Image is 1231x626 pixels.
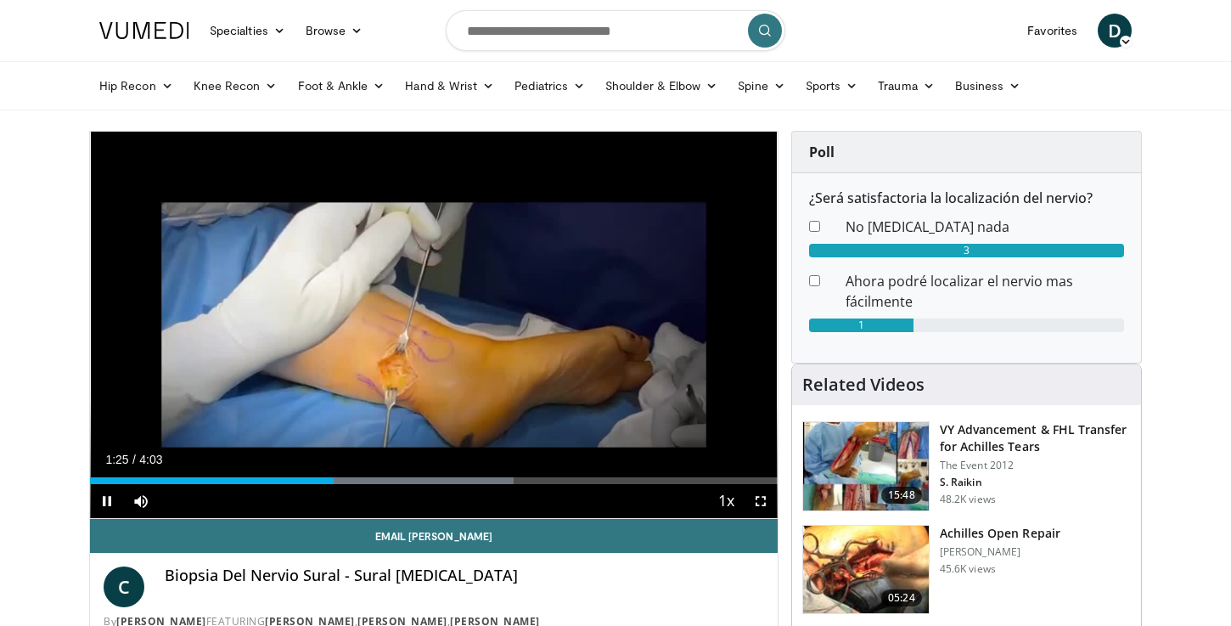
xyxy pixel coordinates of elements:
img: Achilles_open_repai_100011708_1.jpg.150x105_q85_crop-smart_upscale.jpg [803,526,929,614]
a: Hip Recon [89,69,183,103]
div: 3 [809,244,1124,257]
strong: Poll [809,143,835,161]
h4: Biopsia Del Nervio Sural - Sural [MEDICAL_DATA] [165,567,764,585]
img: VuMedi Logo [99,22,189,39]
button: Fullscreen [744,484,778,518]
a: Browse [295,14,374,48]
a: Hand & Wrist [395,69,504,103]
h6: ¿Será satisfactoria la localización del nervio? [809,190,1124,206]
a: Sports [795,69,868,103]
a: C [104,567,144,607]
div: 1 [809,319,914,332]
a: 05:24 Achilles Open Repair [PERSON_NAME] 45.6K views [802,525,1131,615]
button: Mute [124,484,158,518]
span: 1:25 [105,453,128,466]
a: Spine [728,69,795,103]
h4: Related Videos [802,375,925,395]
input: Search topics, interventions [446,10,785,51]
div: Progress Bar [90,477,778,484]
a: Trauma [868,69,945,103]
a: Pediatrics [504,69,595,103]
a: D [1098,14,1132,48]
h3: VY Advancement & FHL Transfer for Achilles Tears [940,421,1131,455]
button: Playback Rate [710,484,744,518]
img: f5016854-7c5d-4d2b-bf8b-0701c028b37d.150x105_q85_crop-smart_upscale.jpg [803,422,929,510]
span: 15:48 [881,487,922,504]
a: Foot & Ankle [288,69,396,103]
p: 45.6K views [940,562,996,576]
span: 05:24 [881,589,922,606]
a: Favorites [1017,14,1088,48]
a: Specialties [200,14,295,48]
p: S. Raikin [940,476,1131,489]
span: 4:03 [139,453,162,466]
video-js: Video Player [90,132,778,519]
a: Business [945,69,1031,103]
a: Email [PERSON_NAME] [90,519,778,553]
p: The Event 2012 [940,459,1131,472]
a: 15:48 VY Advancement & FHL Transfer for Achilles Tears The Event 2012 S. Raikin 48.2K views [802,421,1131,511]
a: Shoulder & Elbow [595,69,728,103]
span: / [132,453,136,466]
dd: Ahora podré localizar el nervio mas fácilmente [833,271,1137,312]
h3: Achilles Open Repair [940,525,1060,542]
a: Knee Recon [183,69,288,103]
button: Pause [90,484,124,518]
p: 48.2K views [940,493,996,506]
dd: No [MEDICAL_DATA] nada [833,217,1137,237]
p: [PERSON_NAME] [940,545,1060,559]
